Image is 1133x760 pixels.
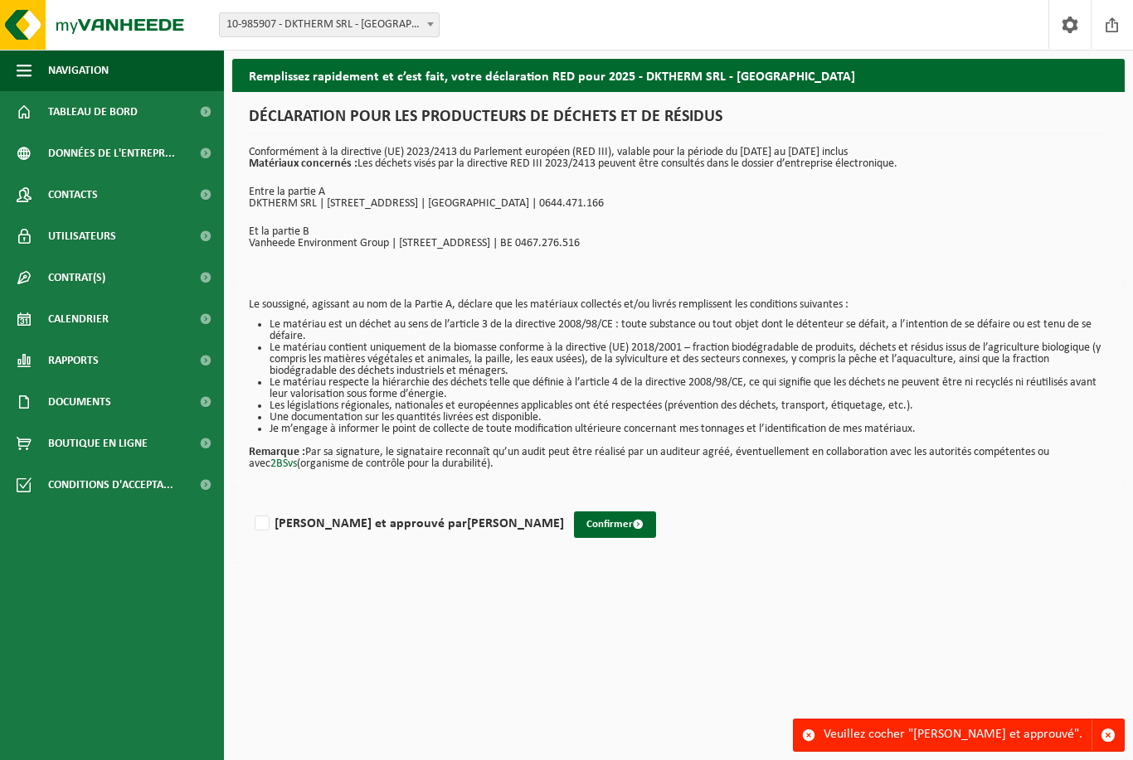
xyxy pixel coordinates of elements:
h1: DÉCLARATION POUR LES PRODUCTEURS DE DÉCHETS ET DE RÉSIDUS [249,109,1108,134]
h2: Remplissez rapidement et c’est fait, votre déclaration RED pour 2025 - DKTHERM SRL - [GEOGRAPHIC_... [232,59,1125,91]
span: Données de l'entrepr... [48,133,175,174]
li: Les législations régionales, nationales et européennes applicables ont été respectées (prévention... [270,400,1108,412]
p: Conformément à la directive (UE) 2023/2413 du Parlement européen (RED III), valable pour la pério... [249,147,1108,170]
a: 2BSvs [270,457,297,470]
p: Le soussigné, agissant au nom de la Partie A, déclare que les matériaux collectés et/ou livrés re... [249,299,1108,311]
span: Tableau de bord [48,91,138,133]
span: Calendrier [48,298,109,340]
span: Contacts [48,174,98,215]
span: Contrat(s) [48,257,105,298]
span: 10-985907 - DKTHERM SRL - WATERLOO [220,13,439,36]
li: Le matériau est un déchet au sens de l’article 3 de la directive 2008/98/CE : toute substance ou ... [270,319,1108,342]
strong: Matériaux concernés : [249,157,357,170]
strong: [PERSON_NAME] [467,517,564,530]
p: Et la partie B [249,226,1108,238]
p: Entre la partie A [249,186,1108,198]
p: Vanheede Environment Group | [STREET_ADDRESS] | BE 0467.276.516 [249,238,1108,249]
strong: Remarque : [249,446,305,458]
span: Rapports [48,340,99,381]
span: Conditions d'accepta... [48,464,173,506]
p: DKTHERM SRL | [STREET_ADDRESS] | [GEOGRAPHIC_DATA] | 0644.471.166 [249,198,1108,210]
li: Le matériau contient uniquement de la biomasse conforme à la directive (UE) 2018/2001 – fraction ... [270,342,1108,377]
span: Navigation [48,50,109,91]
span: Documents [48,381,111,423]
span: Boutique en ligne [48,423,148,464]
li: Je m’engage à informer le point de collecte de toute modification ultérieure concernant mes tonna... [270,424,1108,435]
li: Le matériau respecte la hiérarchie des déchets telle que définie à l’article 4 de la directive 20... [270,377,1108,400]
div: Veuillez cocher "[PERSON_NAME] et approuvé". [824,719,1092,751]
span: 10-985907 - DKTHERM SRL - WATERLOO [219,12,440,37]
button: Confirmer [574,511,656,538]
label: [PERSON_NAME] et approuvé par [251,511,564,536]
span: Utilisateurs [48,215,116,257]
li: Une documentation sur les quantités livrées est disponible. [270,412,1108,424]
p: Par sa signature, le signataire reconnaît qu’un audit peut être réalisé par un auditeur agréé, év... [249,435,1108,470]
